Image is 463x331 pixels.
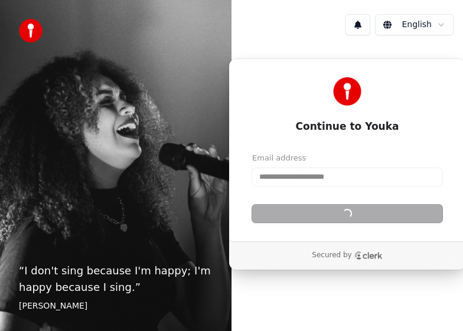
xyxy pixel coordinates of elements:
[252,120,442,134] h1: Continue to Youka
[354,251,383,260] a: Clerk logo
[19,300,213,312] footer: [PERSON_NAME]
[333,77,361,106] img: Youka
[19,19,43,42] img: youka
[19,263,213,296] p: “ I don't sing because I'm happy; I'm happy because I sing. ”
[312,251,351,260] p: Secured by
